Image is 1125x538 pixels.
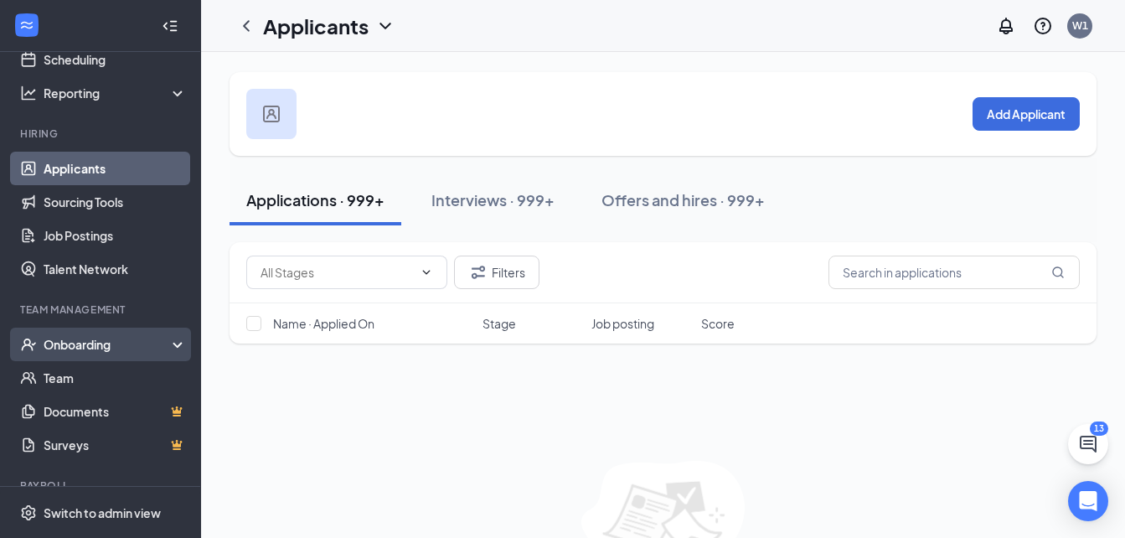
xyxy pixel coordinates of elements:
[246,189,384,210] div: Applications · 999+
[20,85,37,101] svg: Analysis
[1033,16,1053,36] svg: QuestionInfo
[44,361,187,395] a: Team
[701,315,735,332] span: Score
[44,152,187,185] a: Applicants
[273,315,374,332] span: Name · Applied On
[44,395,187,428] a: DocumentsCrown
[20,504,37,521] svg: Settings
[263,12,369,40] h1: Applicants
[431,189,555,210] div: Interviews · 999+
[483,315,516,332] span: Stage
[468,262,488,282] svg: Filter
[44,43,187,76] a: Scheduling
[591,315,654,332] span: Job posting
[44,185,187,219] a: Sourcing Tools
[18,17,35,34] svg: WorkstreamLogo
[44,504,161,521] div: Switch to admin view
[454,256,539,289] button: Filter Filters
[44,219,187,252] a: Job Postings
[263,106,280,122] img: user icon
[1051,266,1065,279] svg: MagnifyingGlass
[828,256,1080,289] input: Search in applications
[996,16,1016,36] svg: Notifications
[44,252,187,286] a: Talent Network
[1068,481,1108,521] div: Open Intercom Messenger
[44,428,187,462] a: SurveysCrown
[20,336,37,353] svg: UserCheck
[162,18,178,34] svg: Collapse
[44,85,188,101] div: Reporting
[1090,422,1108,436] div: 13
[1078,434,1098,454] svg: ChatActive
[20,479,183,493] div: Payroll
[44,336,173,353] div: Onboarding
[1072,18,1088,33] div: W1
[375,16,395,36] svg: ChevronDown
[20,303,183,317] div: Team Management
[236,16,256,36] svg: ChevronLeft
[420,266,433,279] svg: ChevronDown
[1068,424,1108,464] button: ChatActive
[601,189,765,210] div: Offers and hires · 999+
[20,127,183,141] div: Hiring
[261,263,413,282] input: All Stages
[973,97,1080,131] button: Add Applicant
